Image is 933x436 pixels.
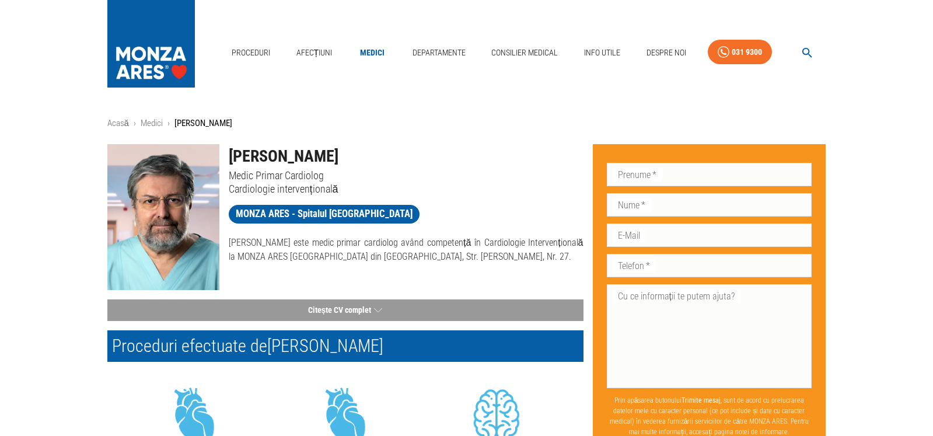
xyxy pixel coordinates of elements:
a: Departamente [408,41,470,65]
a: MONZA ARES - Spitalul [GEOGRAPHIC_DATA] [229,205,420,224]
p: Cardiologie intervențională [229,182,583,196]
h1: [PERSON_NAME] [229,144,583,169]
a: Proceduri [227,41,275,65]
b: Trimite mesaj [682,396,721,404]
a: 031 9300 [708,40,772,65]
div: 031 9300 [732,45,762,60]
a: Medici [141,118,163,128]
li: › [134,117,136,130]
button: Citește CV complet [107,299,583,321]
nav: breadcrumb [107,117,826,130]
a: Despre Noi [642,41,691,65]
a: Medici [354,41,391,65]
p: [PERSON_NAME] este medic primar cardiolog având competență în Cardiologie Intervențională la MONZ... [229,236,583,264]
img: Dr. Lucian Zarma [107,144,219,290]
a: Acasă [107,118,129,128]
a: Info Utile [579,41,625,65]
a: Afecțiuni [292,41,337,65]
h2: Proceduri efectuate de [PERSON_NAME] [107,330,583,362]
span: MONZA ARES - Spitalul [GEOGRAPHIC_DATA] [229,207,420,221]
p: [PERSON_NAME] [174,117,232,130]
p: Medic Primar Cardiolog [229,169,583,182]
a: Consilier Medical [487,41,562,65]
li: › [167,117,170,130]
